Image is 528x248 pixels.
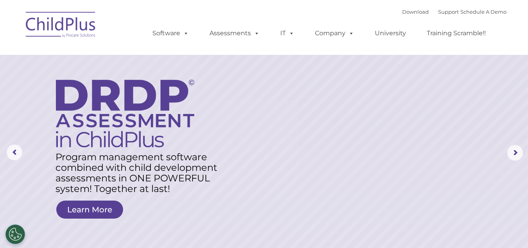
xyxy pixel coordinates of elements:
[202,25,267,41] a: Assessments
[5,224,25,244] button: Cookies Settings
[109,52,132,58] span: Last name
[56,201,123,219] a: Learn More
[460,9,507,15] a: Schedule A Demo
[55,152,225,194] rs-layer: Program management software combined with child development assessments in ONE POWERFUL system! T...
[438,9,459,15] a: Support
[272,25,302,41] a: IT
[56,80,194,147] img: DRDP Assessment in ChildPlus
[402,9,429,15] a: Download
[109,84,142,90] span: Phone number
[22,6,100,45] img: ChildPlus by Procare Solutions
[419,25,494,41] a: Training Scramble!!
[145,25,197,41] a: Software
[307,25,362,41] a: Company
[367,25,414,41] a: University
[402,9,507,15] font: |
